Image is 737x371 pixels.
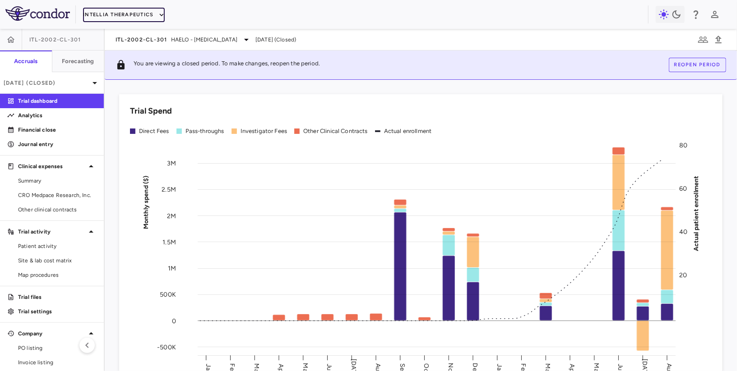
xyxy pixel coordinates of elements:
[692,175,700,251] tspan: Actual patient enrollment
[18,242,97,250] span: Patient activity
[172,317,176,325] tspan: 0
[171,36,237,44] span: HAELO - [MEDICAL_DATA]
[18,228,86,236] p: Trial activity
[134,60,320,70] p: You are viewing a closed period. To make changes, reopen the period.
[18,140,97,148] p: Journal entry
[669,58,726,72] button: Reopen period
[14,57,37,65] h6: Accruals
[18,111,97,119] p: Analytics
[139,127,169,135] div: Direct Fees
[679,228,687,236] tspan: 40
[18,206,97,214] span: Other clinical contracts
[4,79,89,87] p: [DATE] (Closed)
[18,344,97,352] span: PO listing
[679,185,687,192] tspan: 60
[168,265,176,272] tspan: 1M
[679,271,687,279] tspan: 20
[116,36,167,43] span: ITL-2002-CL-301
[185,127,224,135] div: Pass-throughs
[384,127,432,135] div: Actual enrollment
[679,142,687,149] tspan: 80
[167,160,176,167] tspan: 3M
[5,6,70,21] img: logo-full-SnFGN8VE.png
[157,344,176,351] tspan: -500K
[18,256,97,265] span: Site & lab cost matrix
[83,8,164,22] button: Intellia Therapeutics
[18,330,86,338] p: Company
[130,105,172,117] h6: Trial Spend
[62,57,94,65] h6: Forecasting
[18,191,97,199] span: CRO Medpace Research, Inc.
[18,358,97,366] span: Invoice listing
[29,36,81,43] span: ITL-2002-CL-301
[167,212,176,220] tspan: 2M
[18,97,97,105] p: Trial dashboard
[303,127,368,135] div: Other Clinical Contracts
[18,126,97,134] p: Financial close
[162,238,176,246] tspan: 1.5M
[241,127,287,135] div: Investigator Fees
[255,36,296,44] span: [DATE] (Closed)
[160,291,176,298] tspan: 500K
[18,307,97,316] p: Trial settings
[18,293,97,301] p: Trial files
[142,175,150,229] tspan: Monthly spend ($)
[18,177,97,185] span: Summary
[162,186,176,193] tspan: 2.5M
[18,162,86,170] p: Clinical expenses
[18,271,97,279] span: Map procedures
